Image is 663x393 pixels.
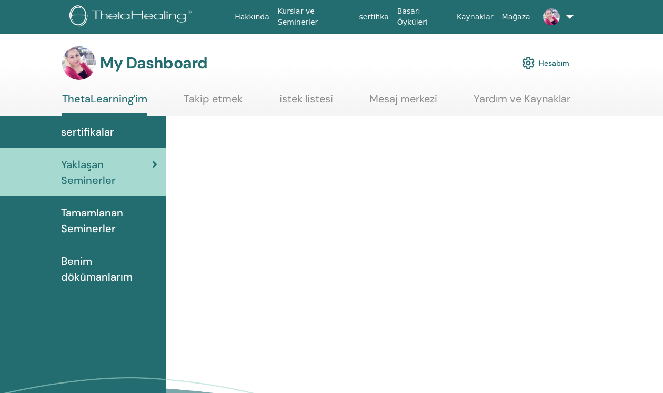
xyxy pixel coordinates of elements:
h3: My Dashboard [100,54,207,73]
a: istek listesi [279,92,333,113]
span: Benim dökümanlarım [61,253,157,285]
a: Mesaj merkezi [369,92,437,113]
a: Yardım ve Kaynaklar [474,92,570,113]
a: sertifika [355,7,393,27]
a: ThetaLearning'im [62,92,147,116]
a: Kaynaklar [453,7,498,27]
img: default.jpg [543,8,560,25]
a: Hakkında [230,7,274,27]
span: sertifikalar [61,124,114,140]
span: Yaklaşan Seminerler [61,157,152,188]
a: Takip etmek [184,92,243,113]
img: default.jpg [62,46,96,80]
img: logo.png [69,5,195,29]
a: Başarı Öyküleri [393,2,453,32]
a: Kurslar ve Seminerler [274,2,355,32]
a: Mağaza [498,7,535,27]
img: cog.svg [522,54,535,72]
span: Tamamlanan Seminerler [61,205,157,236]
a: Hesabım [522,51,569,75]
